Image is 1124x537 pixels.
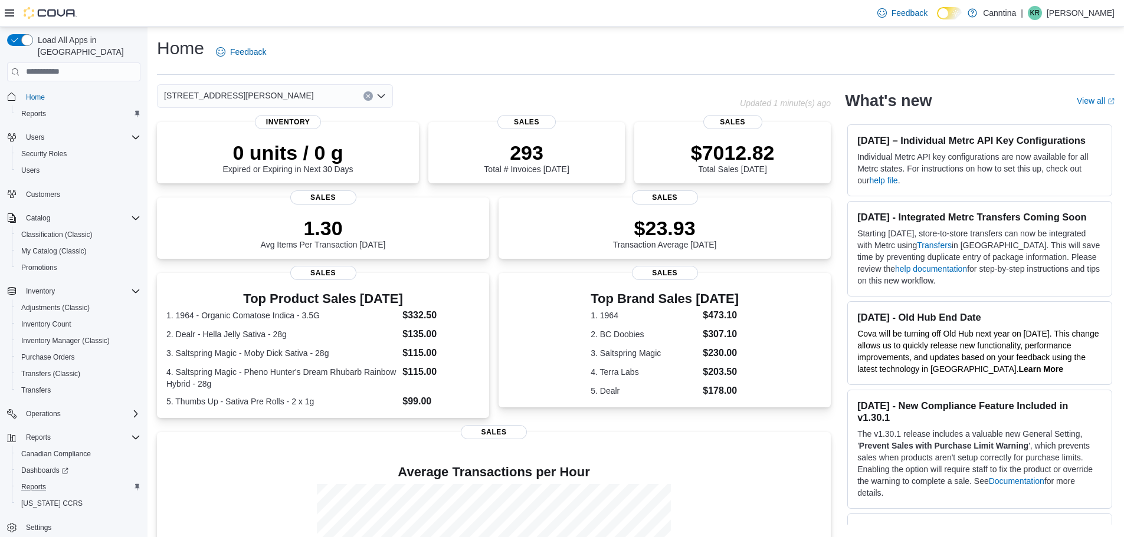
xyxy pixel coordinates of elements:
button: Reports [21,430,55,444]
button: Catalog [21,211,55,225]
span: Reports [17,107,140,121]
span: Sales [497,115,556,129]
span: Customers [26,190,60,199]
span: Operations [21,407,140,421]
span: Settings [26,523,51,532]
button: Open list of options [376,91,386,101]
span: Purchase Orders [17,350,140,364]
button: Reports [12,479,145,495]
button: Clear input [363,91,373,101]
span: Promotions [21,263,57,272]
button: Users [2,129,145,146]
a: Learn More [1019,364,1063,374]
dt: 5. Dealr [591,385,698,397]
p: 1.30 [261,216,386,240]
h1: Home [157,37,204,60]
span: Dashboards [21,466,68,475]
h3: [DATE] - New Compliance Feature Included in v1.30.1 [857,400,1102,423]
p: Individual Metrc API key configurations are now available for all Metrc states. For instructions ... [857,151,1102,186]
span: Security Roles [21,149,67,159]
a: Reports [17,107,51,121]
button: Home [2,88,145,106]
p: 293 [484,141,569,164]
a: Inventory Count [17,317,76,331]
h4: Average Transactions per Hour [166,465,821,479]
dd: $115.00 [402,365,480,379]
dd: $307.10 [703,327,739,341]
span: Inventory [26,286,55,296]
span: Reports [17,480,140,494]
span: Inventory [21,284,140,298]
a: Feedback [211,40,271,64]
span: Sales [703,115,762,129]
p: | [1021,6,1023,20]
p: Starting [DATE], store-to-store transfers can now be integrated with Metrc using in [GEOGRAPHIC_D... [857,228,1102,286]
a: View allExternal link [1077,96,1115,106]
span: Feedback [230,46,266,58]
span: Users [21,130,140,144]
span: Sales [461,425,527,439]
button: Inventory Manager (Classic) [12,332,145,349]
span: Reports [21,109,46,118]
a: Documentation [989,476,1044,486]
span: Reports [21,430,140,444]
p: Updated 1 minute(s) ago [740,98,831,108]
span: Classification (Classic) [21,230,93,239]
span: Adjustments (Classic) [17,301,140,315]
a: Feedback [873,1,932,25]
input: Dark Mode [937,7,962,19]
a: Reports [17,480,51,494]
a: Adjustments (Classic) [17,301,94,315]
a: Canadian Compliance [17,447,96,461]
span: Users [21,166,40,175]
dd: $178.00 [703,384,739,398]
span: Dashboards [17,463,140,477]
a: Settings [21,520,56,535]
a: Customers [21,187,65,202]
span: Transfers (Classic) [17,367,140,381]
a: Promotions [17,261,62,275]
span: Catalog [26,213,50,223]
span: Purchase Orders [21,352,75,362]
span: Customers [21,187,140,202]
span: Transfers [21,386,51,395]
a: Dashboards [12,462,145,479]
a: Inventory Manager (Classic) [17,334,114,348]
span: Inventory Manager (Classic) [17,334,140,348]
button: Users [12,162,145,179]
button: Security Roles [12,146,145,162]
a: My Catalog (Classic) [17,244,91,258]
p: 0 units / 0 g [223,141,353,164]
h3: [DATE] - Integrated Metrc Transfers Coming Soon [857,211,1102,223]
dd: $115.00 [402,346,480,360]
h3: Top Product Sales [DATE] [166,292,480,306]
span: Inventory Count [17,317,140,331]
span: Canadian Compliance [17,447,140,461]
a: Transfers [917,241,952,250]
strong: Prevent Sales with Purchase Limit Warning [859,441,1028,450]
button: [US_STATE] CCRS [12,495,145,512]
button: Settings [2,519,145,536]
p: The v1.30.1 release includes a valuable new General Setting, ' ', which prevents sales when produ... [857,428,1102,499]
span: Classification (Classic) [17,228,140,242]
a: Security Roles [17,147,71,161]
span: Load All Apps in [GEOGRAPHIC_DATA] [33,34,140,58]
img: Cova [24,7,77,19]
span: Transfers [17,383,140,397]
span: Reports [21,482,46,492]
span: Users [17,163,140,177]
svg: External link [1107,98,1115,105]
span: Sales [290,190,356,205]
a: help documentation [895,264,967,274]
div: Total Sales [DATE] [691,141,775,174]
span: Inventory [255,115,321,129]
span: Sales [632,266,698,280]
span: My Catalog (Classic) [17,244,140,258]
dt: 1. 1964 - Organic Comatose Indica - 3.5G [166,309,398,321]
span: [US_STATE] CCRS [21,499,83,508]
a: help file [869,176,897,185]
p: $23.93 [613,216,717,240]
p: $7012.82 [691,141,775,164]
span: Washington CCRS [17,496,140,510]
